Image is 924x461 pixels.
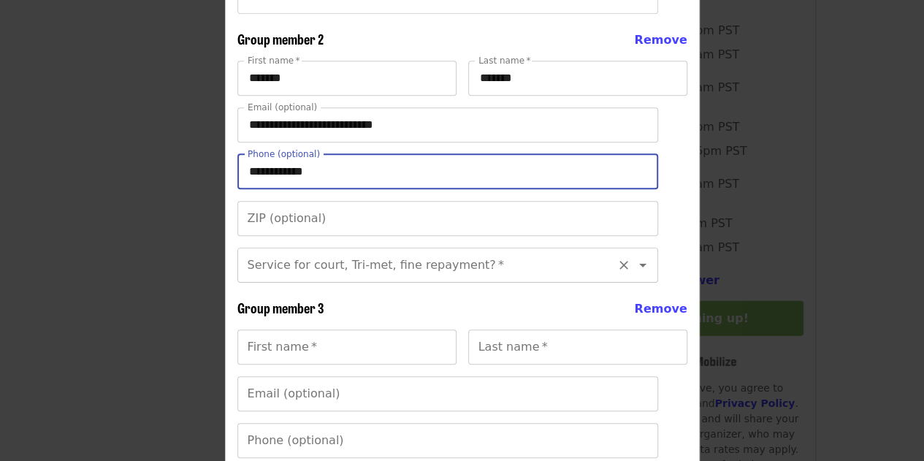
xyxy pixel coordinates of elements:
label: Phone (optional) [248,150,320,159]
input: Last name [468,61,687,96]
input: ZIP (optional) [237,201,658,236]
button: Remove [634,31,687,49]
button: Remove [634,300,687,318]
input: First name [237,61,457,96]
input: Email (optional) [237,376,658,411]
input: Phone (optional) [237,423,658,458]
input: First name [237,329,457,365]
label: Email (optional) [248,103,317,112]
input: Email (optional) [237,107,658,142]
button: Clear [614,255,634,275]
span: Remove [634,302,687,316]
label: First name [248,56,300,65]
button: Open [633,255,653,275]
label: Last name [478,56,530,65]
input: Phone (optional) [237,154,658,189]
input: Last name [468,329,687,365]
span: Group member 2 [237,29,324,48]
span: Remove [634,33,687,47]
span: Group member 3 [237,298,324,317]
